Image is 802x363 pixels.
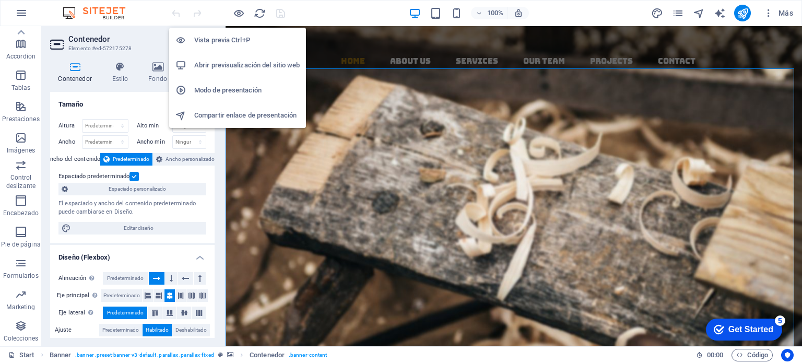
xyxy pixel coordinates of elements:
[707,349,723,361] span: 00 00
[50,245,215,264] h4: Diseño (Flexbox)
[514,8,523,18] i: Al redimensionar, ajustar el nivel de zoom automáticamente para ajustarse al dispositivo elegido.
[50,62,104,84] h4: Contenedor
[58,272,103,285] label: Alineación
[714,351,716,359] span: :
[732,349,773,361] button: Código
[74,222,203,235] span: Editar diseño
[103,307,147,319] button: Predeterminado
[781,349,794,361] button: Usercentrics
[714,7,726,19] i: AI Writer
[11,84,31,92] p: Tablas
[68,44,194,53] h3: Elemento #ed-572175278
[763,8,793,18] span: Más
[3,272,38,280] p: Formularios
[31,11,76,21] div: Get Started
[250,349,285,361] span: Haz clic para seleccionar y doble clic para editar
[104,62,140,84] h4: Estilo
[4,334,38,343] p: Colecciones
[218,352,223,358] i: Este elemento es un preajuste personalizable
[68,34,215,44] h2: Contenedor
[107,272,144,285] span: Predeterminado
[254,7,266,19] i: Volver a cargar página
[736,349,768,361] span: Código
[172,324,210,336] button: Deshabilitado
[487,7,503,19] h6: 100%
[75,349,214,361] span: . banner .preset-banner-v3-default .parallax .parallax-fixed
[50,92,215,111] h4: Tamaño
[58,139,82,145] label: Ancho
[651,7,663,19] button: design
[759,5,797,21] button: Más
[58,222,206,235] button: Editar diseño
[58,200,206,217] div: El espaciado y ancho del contenido predeterminado puede cambiarse en Diseño.
[140,62,180,84] h4: Fondo
[55,324,99,336] label: Ajuste
[46,153,101,166] label: Ancho del contenido
[50,349,72,361] span: Haz clic para seleccionar y doble clic para editar
[103,272,148,285] button: Predeterminado
[137,139,172,145] label: Ancho mín
[71,183,203,195] span: Espaciado personalizado
[194,84,300,97] h6: Modo de presentación
[137,123,172,128] label: Alto mín
[194,109,300,122] h6: Compartir enlace de presentación
[253,7,266,19] button: reload
[6,52,36,61] p: Accordion
[693,7,705,19] i: Navegador
[101,289,142,302] button: Predeterminado
[99,324,142,336] button: Predeterminado
[692,7,705,19] button: navigator
[102,324,139,336] span: Predeterminado
[6,303,35,311] p: Marketing
[194,59,300,72] h6: Abrir previsualización del sitio web
[58,123,82,128] label: Altura
[60,7,138,19] img: Editor Logo
[289,349,327,361] span: . banner-content
[113,153,149,166] span: Predeterminado
[672,7,684,19] i: Páginas (Ctrl+Alt+S)
[7,146,35,155] p: Imágenes
[1,240,40,249] p: Pie de página
[77,2,88,13] div: 5
[58,170,129,183] label: Espaciado predeterminado
[651,7,663,19] i: Diseño (Ctrl+Alt+Y)
[143,324,172,336] button: Habilitado
[713,7,726,19] button: text_generator
[107,307,144,319] span: Predeterminado
[103,289,140,302] span: Predeterminado
[58,307,103,319] label: Eje lateral
[3,209,39,217] p: Encabezado
[58,183,206,195] button: Espaciado personalizado
[671,7,684,19] button: pages
[100,153,152,166] button: Predeterminado
[8,349,34,361] a: Haz clic para cancelar la selección y doble clic para abrir páginas
[57,289,101,302] label: Eje principal
[8,5,85,27] div: Get Started 5 items remaining, 0% complete
[166,153,215,166] span: Ancho personalizado
[50,349,327,361] nav: breadcrumb
[175,324,207,336] span: Deshabilitado
[696,349,724,361] h6: Tiempo de la sesión
[471,7,508,19] button: 100%
[153,153,218,166] button: Ancho personalizado
[146,324,169,336] span: Habilitado
[227,352,233,358] i: Este elemento contiene un fondo
[194,34,300,46] h6: Vista previa Ctrl+P
[734,5,751,21] button: publish
[2,115,39,123] p: Prestaciones
[737,7,749,19] i: Publicar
